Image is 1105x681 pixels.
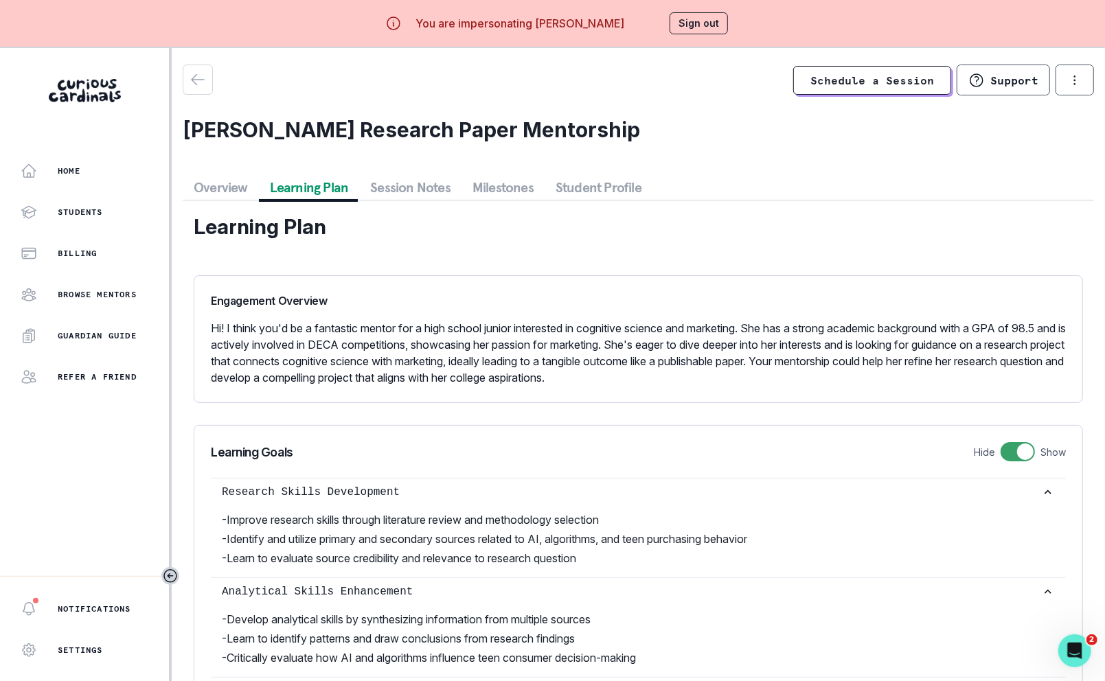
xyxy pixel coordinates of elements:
p: Billing [58,248,97,259]
p: Analytical Skills Enhancement [222,584,1041,600]
p: Browse Mentors [58,289,137,300]
div: Analytical Skills Enhancement [211,605,1066,677]
button: Student Profile [545,175,652,200]
img: Curious Cardinals Logo [49,79,121,102]
p: Settings [58,645,103,656]
button: Support [957,65,1050,95]
button: Toggle sidebar [161,567,179,585]
button: Overview [183,175,259,200]
p: Show [1040,445,1066,459]
p: Students [58,207,103,218]
button: Sign out [670,12,728,34]
button: Learning Plan [259,175,360,200]
span: 2 [1086,634,1097,645]
p: - Learn to evaluate source credibility and relevance to research question [222,550,1055,566]
h2: [PERSON_NAME] Research Paper Mentorship [183,117,1094,142]
p: Guardian Guide [58,330,137,341]
a: Schedule a Session [793,66,951,95]
p: - Identify and utilize primary and secondary sources related to AI, algorithms, and teen purchasi... [222,531,1055,547]
p: - Develop analytical skills by synthesizing information from multiple sources [222,611,1055,627]
p: - Improve research skills through literature review and methodology selection [222,511,1055,528]
p: Home [58,165,80,176]
p: Support [990,73,1038,87]
p: Research Skills Development [222,484,1041,500]
p: Notifications [58,603,131,614]
button: options [1056,65,1094,95]
p: Refer a friend [58,371,137,382]
div: Learning Plan [194,211,1083,242]
button: Analytical Skills Enhancement [211,578,1066,605]
p: - Learn to identify patterns and draw conclusions from research findings [222,630,1055,647]
button: Session Notes [359,175,462,200]
button: Milestones [462,175,545,200]
iframe: Intercom live chat [1058,634,1091,667]
p: Engagement Overview [211,292,1066,309]
p: Learning Goals [211,443,293,461]
p: - Critically evaluate how AI and algorithms influence teen consumer decision-making [222,649,1055,666]
p: Hide [974,445,995,459]
p: Hi! I think you'd be a fantastic mentor for a high school junior interested in cognitive science ... [211,320,1066,386]
div: Research Skills Development [211,506,1066,577]
p: You are impersonating [PERSON_NAME] [415,15,624,32]
button: Research Skills Development [211,478,1066,506]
